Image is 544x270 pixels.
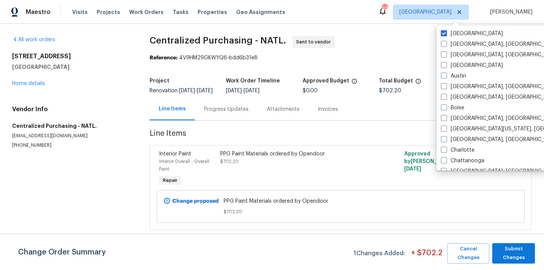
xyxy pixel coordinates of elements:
[441,146,474,154] label: Charlotte
[244,88,260,93] span: [DATE]
[303,78,349,84] h5: Approved Budget
[159,151,191,157] span: Interior Paint
[12,37,55,42] a: All work orders
[150,130,491,144] span: Line Items
[204,106,249,113] div: Progress Updates
[72,8,88,16] span: Visits
[160,177,181,184] span: Repair
[496,245,531,262] span: Submit Changes
[150,55,178,61] b: Reference:
[12,53,131,60] h2: [STREET_ADDRESS]
[441,30,503,37] label: [GEOGRAPHIC_DATA]
[351,78,357,88] span: The total cost of line items that have been approved by both Opendoor and the Trade Partner. This...
[12,63,131,71] h5: [GEOGRAPHIC_DATA]
[129,8,164,16] span: Work Orders
[399,8,451,16] span: [GEOGRAPHIC_DATA]
[441,62,503,69] label: [GEOGRAPHIC_DATA]
[179,88,213,93] span: -
[441,72,466,80] label: Austin
[226,88,242,93] span: [DATE]
[12,133,131,139] p: [EMAIL_ADDRESS][DOMAIN_NAME]
[415,78,421,88] span: The total cost of line items that have been proposed by Opendoor. This sum includes line items th...
[224,197,458,205] span: PPG Paint Materials ordered by Opendoor
[12,81,45,86] a: Home details
[198,8,227,16] span: Properties
[411,249,442,264] span: + $ 702.2
[179,88,195,93] span: [DATE]
[404,166,421,172] span: [DATE]
[379,88,401,93] span: $702.20
[220,150,369,158] div: PPG Paint Materials ordered by Opendoor
[18,243,106,264] span: Change Order Summary
[220,159,239,164] span: $702.20
[150,36,286,45] span: Centralized Purchasing - NATL.
[12,142,131,149] p: [PHONE_NUMBER]
[303,88,318,93] span: $0.00
[447,243,489,264] button: Cancel Changes
[150,88,213,93] span: Renovation
[382,5,387,12] div: 42
[172,199,219,204] b: Change proposed
[267,106,300,113] div: Attachments
[296,38,334,46] span: Sent to vendor
[150,54,532,62] div: 4V9HM29GKWYQ6-bdd6b31e8
[404,151,460,172] span: Approved by [PERSON_NAME] on
[318,106,338,113] div: Invoices
[173,9,189,15] span: Tasks
[354,246,405,264] span: 1 Changes Added:
[492,243,535,264] button: Submit Changes
[159,159,209,171] span: Interior Overall - Overall Paint
[97,8,120,16] span: Projects
[226,88,260,93] span: -
[487,8,533,16] span: [PERSON_NAME]
[441,104,464,112] label: Boise
[159,105,186,113] div: Line Items
[26,8,51,16] span: Maestro
[441,157,484,164] label: Chattanooga
[451,245,485,262] span: Cancel Changes
[197,88,213,93] span: [DATE]
[224,208,458,216] span: $702.20
[12,122,131,130] h5: Centralized Purchasing - NATL.
[150,78,169,84] h5: Project
[236,8,285,16] span: Geo Assignments
[379,78,413,84] h5: Total Budget
[12,106,131,113] h4: Vendor Info
[226,78,280,84] h5: Work Order Timeline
